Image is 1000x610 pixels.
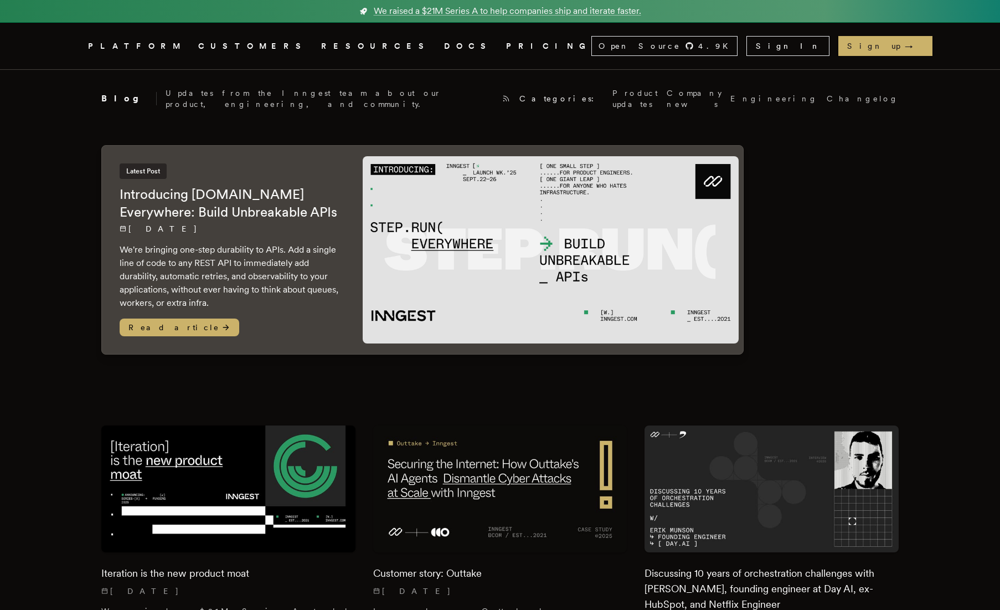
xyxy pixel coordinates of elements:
button: PLATFORM [88,39,185,53]
img: Featured image for Introducing Step.Run Everywhere: Build Unbreakable APIs blog post [363,156,739,344]
h2: Introducing [DOMAIN_NAME] Everywhere: Build Unbreakable APIs [120,186,341,221]
a: Company news [667,88,721,110]
p: [DATE] [120,223,341,234]
a: Engineering [730,93,818,104]
span: Categories: [519,93,604,104]
img: Featured image for Discussing 10 years of orchestration challenges with Erik Munson, founding eng... [645,426,899,552]
h2: Customer story: Outtake [373,566,627,581]
a: Product updates [612,88,658,110]
a: DOCS [444,39,493,53]
nav: Global [57,23,943,69]
h2: Blog [101,92,157,105]
a: Sign In [746,36,829,56]
a: Latest PostIntroducing [DOMAIN_NAME] Everywhere: Build Unbreakable APIs[DATE] We're bringing one-... [101,145,744,355]
h2: Iteration is the new product moat [101,566,355,581]
p: Updates from the Inngest team about our product, engineering, and community. [166,88,493,110]
a: Changelog [827,93,899,104]
a: Sign up [838,36,932,56]
p: [DATE] [101,586,355,597]
a: PRICING [506,39,591,53]
p: [DATE] [373,586,627,597]
button: RESOURCES [321,39,431,53]
span: Latest Post [120,163,167,179]
span: Read article [120,319,239,336]
span: We raised a $21M Series A to help companies ship and iterate faster. [374,4,641,18]
img: Featured image for Customer story: Outtake blog post [373,426,627,552]
span: Open Source [599,40,681,52]
span: 4.9 K [698,40,735,52]
a: CUSTOMERS [198,39,308,53]
p: We're bringing one-step durability to APIs. Add a single line of code to any REST API to immediat... [120,243,341,310]
span: → [905,40,924,52]
img: Featured image for Iteration is the new product moat blog post [101,426,355,552]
